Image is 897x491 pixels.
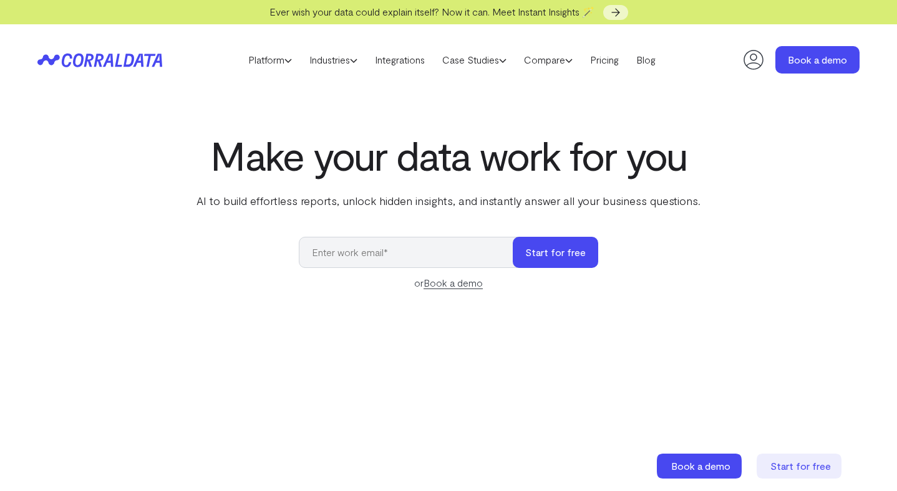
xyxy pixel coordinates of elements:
span: Ever wish your data could explain itself? Now it can. Meet Instant Insights 🪄 [269,6,594,17]
a: Industries [301,50,366,69]
a: Start for free [757,454,844,479]
p: AI to build effortless reports, unlock hidden insights, and instantly answer all your business qu... [194,193,703,209]
button: Start for free [513,237,598,268]
span: Start for free [770,460,831,472]
input: Enter work email* [299,237,525,268]
span: Book a demo [671,460,730,472]
a: Book a demo [657,454,744,479]
h1: Make your data work for you [194,133,703,178]
a: Blog [628,50,664,69]
a: Integrations [366,50,434,69]
a: Book a demo [424,277,483,289]
a: Platform [240,50,301,69]
a: Book a demo [775,46,860,74]
a: Pricing [581,50,628,69]
a: Case Studies [434,50,515,69]
div: or [299,275,598,290]
a: Compare [515,50,581,69]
